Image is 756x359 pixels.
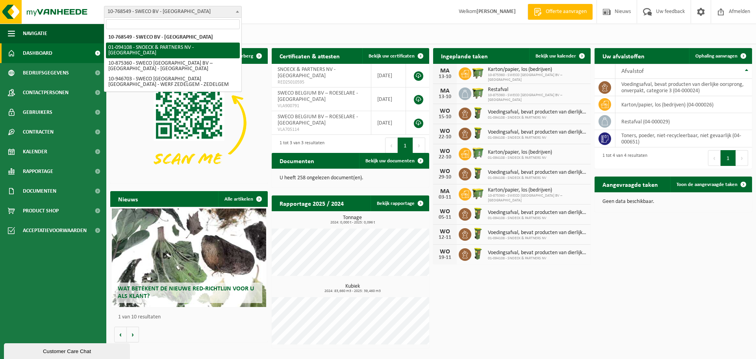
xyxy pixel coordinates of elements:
[488,187,587,193] span: Karton/papier, los (bedrijven)
[104,6,241,17] span: 10-768549 - SWECO BV - BRUSSEL
[695,54,737,59] span: Ophaling aanvragen
[23,83,69,102] span: Contactpersonen
[488,216,587,221] span: 01-094108 - SNOECK & PARTNERS NV
[23,181,56,201] span: Documenten
[437,249,453,255] div: WO
[437,215,453,220] div: 05-11
[371,64,406,87] td: [DATE]
[437,148,453,154] div: WO
[371,111,406,135] td: [DATE]
[110,64,268,182] img: Download de VHEPlus App
[471,167,485,180] img: WB-0060-HPE-GN-50
[104,6,242,18] span: 10-768549 - SWECO BV - BRUSSEL
[471,106,485,120] img: WB-0060-HPE-GN-50
[615,130,752,147] td: toners, poeder, niet-recycleerbaar, niet gevaarlijk (04-000651)
[362,48,428,64] a: Bekijk uw certificaten
[615,79,752,96] td: voedingsafval, bevat producten van dierlijke oorsprong, onverpakt, categorie 3 (04-000024)
[4,342,132,359] iframe: chat widget
[437,188,453,195] div: MA
[437,88,453,94] div: MA
[236,54,253,59] span: Verberg
[23,162,53,181] span: Rapportage
[106,32,240,43] li: 10-768549 - SWECO BV - [GEOGRAPHIC_DATA]
[598,149,647,167] div: 1 tot 4 van 4 resultaten
[278,67,335,79] span: SNOECK & PARTNERS NV - [GEOGRAPHIC_DATA]
[689,48,751,64] a: Ophaling aanvragen
[708,150,721,166] button: Previous
[437,154,453,160] div: 22-10
[535,54,576,59] span: Bekijk uw kalender
[110,191,146,206] h2: Nieuws
[615,113,752,130] td: restafval (04-000029)
[488,156,552,160] span: 01-094108 - SNOECK & PARTNERS NV
[437,134,453,140] div: 22-10
[471,147,485,160] img: WB-0770-HPE-GN-50
[471,126,485,140] img: WB-0060-HPE-GN-50
[365,158,415,164] span: Bekijk uw documenten
[371,87,406,111] td: [DATE]
[385,138,398,153] button: Previous
[488,210,587,216] span: Voedingsafval, bevat producten van dierlijke oorsprong, onverpakt, categorie 3
[437,94,453,100] div: 13-10
[276,289,429,293] span: 2024: 83,660 m3 - 2025: 39,460 m3
[437,114,453,120] div: 15-10
[488,256,587,261] span: 01-094108 - SNOECK & PARTNERS NV
[595,177,666,192] h2: Aangevraagde taken
[437,128,453,134] div: WO
[488,109,587,115] span: Voedingsafval, bevat producten van dierlijke oorsprong, onverpakt, categorie 3
[230,48,267,64] button: Verberg
[437,175,453,180] div: 29-10
[437,229,453,235] div: WO
[476,9,516,15] strong: [PERSON_NAME]
[736,150,748,166] button: Next
[23,24,47,43] span: Navigatie
[127,327,139,342] button: Volgende
[23,43,52,63] span: Dashboard
[272,48,348,63] h2: Certificaten & attesten
[23,142,47,162] span: Kalender
[118,286,254,299] span: Wat betekent de nieuwe RED-richtlijn voor u als klant?
[278,114,358,126] span: SWECO BELGIUM BV – ROESELARE - [GEOGRAPHIC_DATA]
[488,250,587,256] span: Voedingsafval, bevat producten van dierlijke oorsprong, onverpakt, categorie 3
[369,54,415,59] span: Bekijk uw certificaten
[23,63,69,83] span: Bedrijfsgegevens
[118,314,264,320] p: 1 van 10 resultaten
[114,327,127,342] button: Vorige
[106,58,240,74] li: 10-875360 - SWECO [GEOGRAPHIC_DATA] BV – [GEOGRAPHIC_DATA] - [GEOGRAPHIC_DATA]
[471,187,485,200] img: WB-1100-HPE-GN-50
[615,96,752,113] td: karton/papier, los (bedrijven) (04-000026)
[437,255,453,260] div: 19-11
[23,221,87,240] span: Acceptatievoorwaarden
[218,191,267,207] a: Alle artikelen
[371,195,428,211] a: Bekijk rapportage
[398,138,413,153] button: 1
[278,79,365,86] span: RED25010595
[488,193,587,203] span: 10-875360 - SWECO [GEOGRAPHIC_DATA] BV – [GEOGRAPHIC_DATA]
[602,199,744,205] p: Geen data beschikbaar.
[276,137,324,154] div: 1 tot 3 van 3 resultaten
[106,43,240,58] li: 01-094108 - SNOECK & PARTNERS NV - [GEOGRAPHIC_DATA]
[280,175,421,181] p: U heeft 258 ongelezen document(en).
[437,208,453,215] div: WO
[488,169,587,176] span: Voedingsafval, bevat producten van dierlijke oorsprong, onverpakt, categorie 3
[272,153,322,168] h2: Documenten
[471,227,485,240] img: WB-0060-HPE-GN-50
[488,129,587,136] span: Voedingsafval, bevat producten van dierlijke oorsprong, onverpakt, categorie 3
[359,153,428,169] a: Bekijk uw documenten
[676,182,737,187] span: Toon de aangevraagde taken
[488,115,587,120] span: 01-094108 - SNOECK & PARTNERS NV
[471,247,485,260] img: WB-0060-HPE-GN-50
[437,68,453,74] div: MA
[437,74,453,80] div: 13-10
[528,4,593,20] a: Offerte aanvragen
[471,86,485,100] img: WB-1100-HPE-GN-50
[278,126,365,133] span: VLA705114
[488,73,587,82] span: 10-875360 - SWECO [GEOGRAPHIC_DATA] BV – [GEOGRAPHIC_DATA]
[106,74,240,90] li: 10-946703 - SWECO [GEOGRAPHIC_DATA] [GEOGRAPHIC_DATA] - WERF ZEDELGEM - ZEDELGEM
[276,221,429,225] span: 2024: 0,000 t - 2025: 0,096 t
[413,138,425,153] button: Next
[595,48,652,63] h2: Uw afvalstoffen
[670,177,751,192] a: Toon de aangevraagde taken
[488,93,587,102] span: 10-875360 - SWECO [GEOGRAPHIC_DATA] BV – [GEOGRAPHIC_DATA]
